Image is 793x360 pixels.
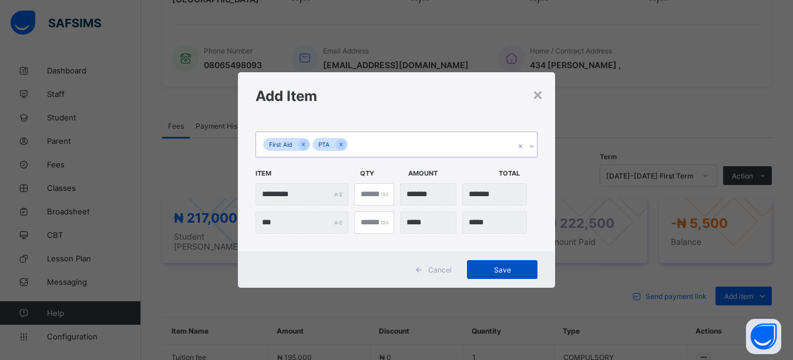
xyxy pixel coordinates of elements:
[746,319,781,354] button: Open asap
[499,163,541,183] span: Total
[428,265,452,274] span: Cancel
[263,138,298,152] div: First Aid
[360,163,402,183] span: Qty
[408,163,493,183] span: Amount
[313,138,335,152] div: PTA
[532,84,543,104] div: ×
[256,88,537,105] h1: Add Item
[476,265,529,274] span: Save
[256,163,354,183] span: Item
